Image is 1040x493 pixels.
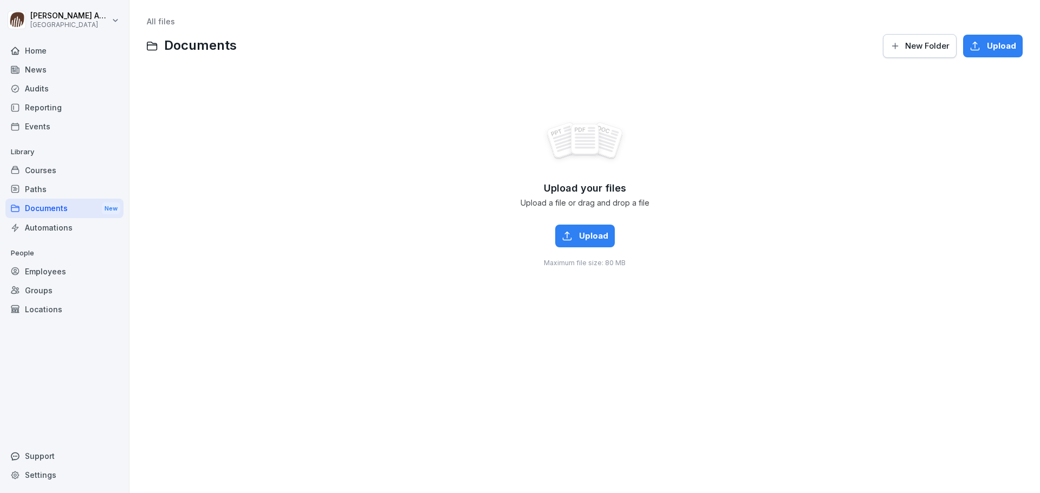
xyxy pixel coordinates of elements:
a: Home [5,41,123,60]
p: [GEOGRAPHIC_DATA] [30,21,109,29]
span: Upload a file or drag and drop a file [521,199,649,208]
a: Audits [5,79,123,98]
span: Maximum file size: 80 MB [544,258,626,268]
a: Reporting [5,98,123,117]
a: Paths [5,180,123,199]
a: Employees [5,262,123,281]
a: Groups [5,281,123,300]
a: All files [147,17,175,26]
button: New Folder [883,34,957,58]
div: Support [5,446,123,465]
span: Upload your files [544,182,626,194]
span: Documents [164,38,237,54]
a: Automations [5,218,123,237]
span: Upload [987,40,1016,52]
p: [PERSON_NAME] Andreasen [30,11,109,21]
a: News [5,60,123,79]
span: Upload [579,230,608,242]
a: Locations [5,300,123,319]
span: New Folder [905,40,950,52]
div: Documents [5,199,123,219]
div: New [102,202,120,215]
a: Courses [5,161,123,180]
button: Upload [555,225,615,247]
p: People [5,245,123,262]
a: Events [5,117,123,136]
a: DocumentsNew [5,199,123,219]
a: Settings [5,465,123,484]
p: Library [5,143,123,161]
button: Upload [963,35,1023,57]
